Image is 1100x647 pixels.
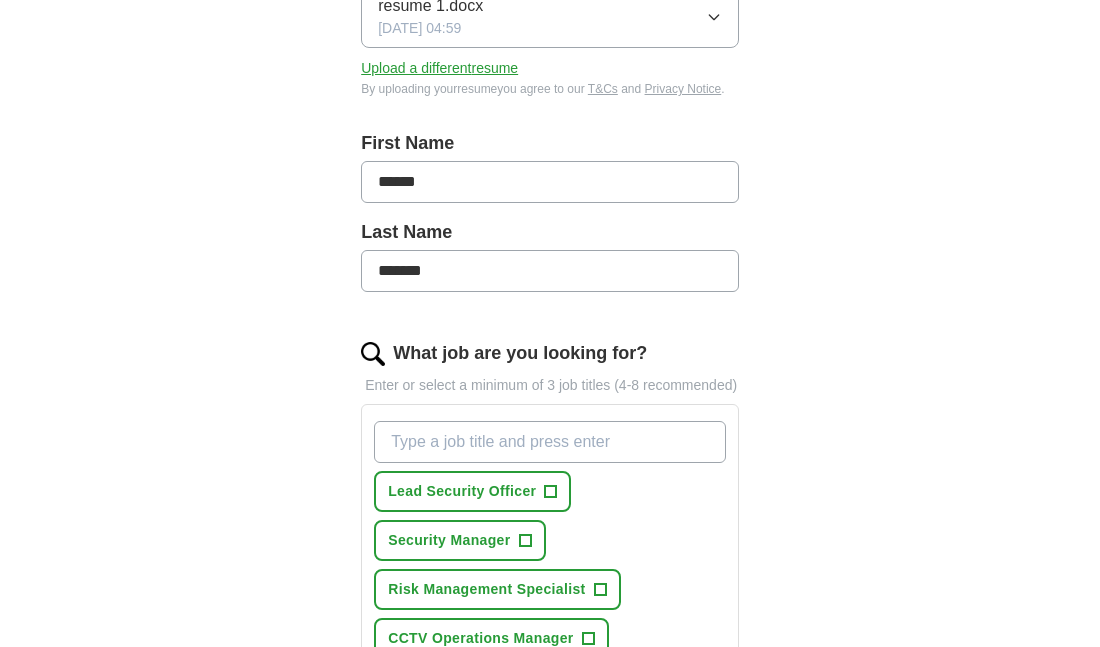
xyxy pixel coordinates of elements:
img: search.png [361,342,385,366]
a: T&Cs [588,82,618,96]
p: Enter or select a minimum of 3 job titles (4-8 recommended) [361,375,739,396]
input: Type a job title and press enter [374,421,726,463]
button: Risk Management Specialist [374,569,620,610]
div: By uploading your resume you agree to our and . [361,80,739,98]
span: [DATE] 04:59 [378,18,461,39]
button: Upload a differentresume [361,58,518,79]
span: Lead Security Officer [388,481,536,502]
span: Risk Management Specialist [388,579,585,600]
button: Lead Security Officer [374,471,571,512]
label: First Name [361,130,739,157]
button: Security Manager [374,520,545,561]
label: What job are you looking for? [393,340,647,367]
label: Last Name [361,219,739,246]
span: Security Manager [388,530,510,551]
a: Privacy Notice [645,82,722,96]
